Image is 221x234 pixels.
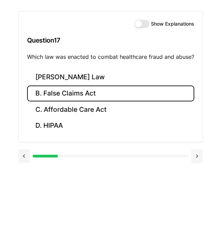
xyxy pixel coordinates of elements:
button: B. False Claims Act [27,85,194,102]
button: D. HIPAA [27,118,194,134]
button: C. Affordable Care Act [27,101,194,118]
button: [PERSON_NAME] Law [27,69,194,85]
label: Show Explanations [151,21,194,26]
h3: Question 17 [27,30,194,51]
p: Which law was enacted to combat healthcare fraud and abuse? [27,53,194,61]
